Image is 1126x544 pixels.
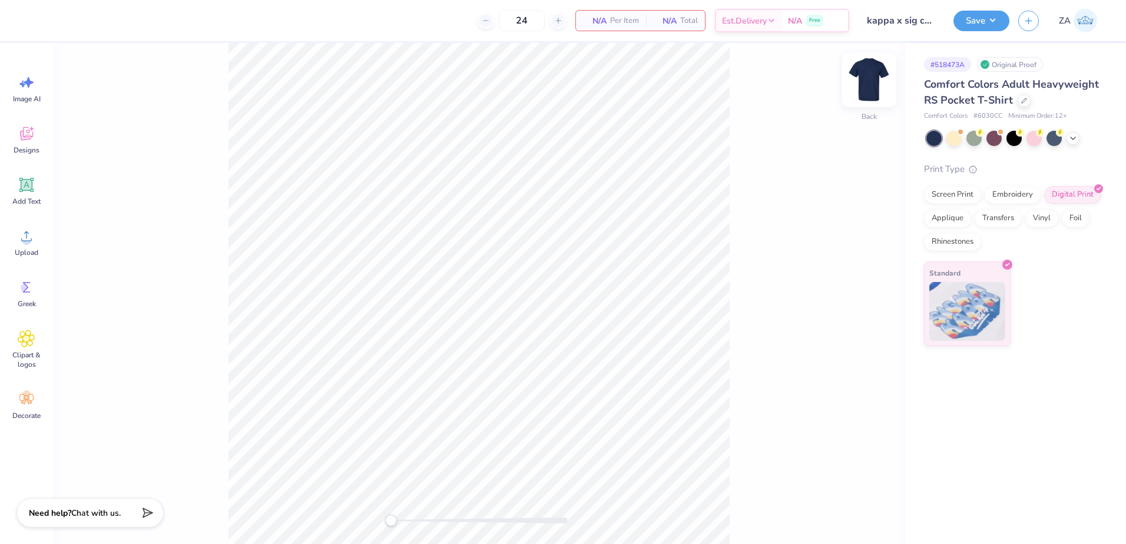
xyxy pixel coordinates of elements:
[809,16,820,25] span: Free
[924,162,1102,176] div: Print Type
[1025,210,1058,227] div: Vinyl
[583,15,607,27] span: N/A
[14,145,39,155] span: Designs
[1059,14,1071,28] span: ZA
[1044,186,1101,204] div: Digital Print
[924,57,971,72] div: # 518473A
[924,111,968,121] span: Comfort Colors
[924,233,981,251] div: Rhinestones
[985,186,1041,204] div: Embroidery
[653,15,677,27] span: N/A
[15,248,38,257] span: Upload
[18,299,36,309] span: Greek
[71,507,121,519] span: Chat with us.
[924,186,981,204] div: Screen Print
[862,111,877,122] div: Back
[929,267,961,279] span: Standard
[499,10,545,31] input: – –
[788,15,802,27] span: N/A
[680,15,698,27] span: Total
[846,57,893,104] img: Back
[977,57,1043,72] div: Original Proof
[12,197,41,206] span: Add Text
[1008,111,1067,121] span: Minimum Order: 12 +
[924,210,971,227] div: Applique
[1054,9,1102,32] a: ZA
[1074,9,1097,32] img: Zuriel Alaba
[973,111,1002,121] span: # 6030CC
[12,411,41,420] span: Decorate
[13,94,41,104] span: Image AI
[29,507,71,519] strong: Need help?
[1062,210,1089,227] div: Foil
[929,282,1005,341] img: Standard
[953,11,1009,31] button: Save
[722,15,767,27] span: Est. Delivery
[858,9,945,32] input: Untitled Design
[610,15,639,27] span: Per Item
[7,350,46,369] span: Clipart & logos
[924,77,1099,107] span: Comfort Colors Adult Heavyweight RS Pocket T-Shirt
[975,210,1022,227] div: Transfers
[385,515,397,526] div: Accessibility label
